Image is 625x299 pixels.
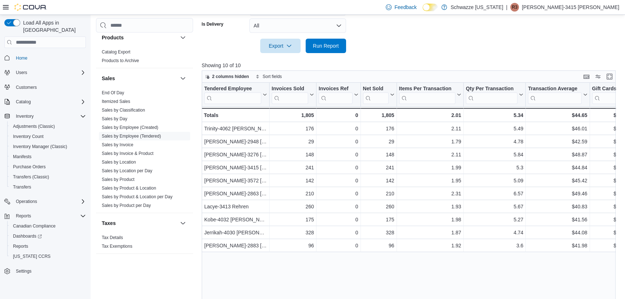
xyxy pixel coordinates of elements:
[13,68,30,77] button: Users
[102,177,135,182] span: Sales by Product
[265,39,296,53] span: Export
[13,267,34,276] a: Settings
[605,72,614,81] button: Enter fullscreen
[1,266,89,276] button: Settings
[528,125,587,133] div: $46.01
[204,177,267,185] div: [PERSON_NAME]-3572 [PERSON_NAME]
[466,203,523,211] div: 5.67
[399,125,461,133] div: 2.11
[10,132,47,141] a: Inventory Count
[399,177,461,185] div: 1.95
[7,241,89,251] button: Reports
[528,177,587,185] div: $45.42
[7,172,89,182] button: Transfers (Classic)
[179,219,187,227] button: Taxes
[528,111,587,120] div: $44.65
[363,111,394,120] div: 1,805
[13,68,86,77] span: Users
[204,125,267,133] div: Trinity-4062 [PERSON_NAME]
[363,125,394,133] div: 176
[10,122,58,131] a: Adjustments (Classic)
[102,75,177,82] button: Sales
[528,242,587,250] div: $41.98
[16,55,27,61] span: Home
[13,253,51,259] span: [US_STATE] CCRS
[204,86,267,104] button: Tendered Employee
[204,164,267,172] div: [PERSON_NAME]-3415 [PERSON_NAME]
[102,160,136,165] a: Sales by Location
[102,99,130,104] a: Itemized Sales
[10,242,86,251] span: Reports
[7,121,89,131] button: Adjustments (Classic)
[102,49,130,55] a: Catalog Export
[10,173,52,181] a: Transfers (Classic)
[466,216,523,224] div: 5.27
[14,4,47,11] img: Cova
[102,58,139,64] span: Products to Archive
[13,112,36,121] button: Inventory
[249,18,346,33] button: All
[399,242,461,250] div: 1.92
[102,34,177,41] button: Products
[466,190,523,198] div: 6.57
[466,125,523,133] div: 5.49
[13,97,34,106] button: Catalog
[10,252,86,261] span: Washington CCRS
[7,221,89,231] button: Canadian Compliance
[582,72,591,81] button: Keyboard shortcuts
[96,48,193,68] div: Products
[306,39,346,53] button: Run Report
[102,125,158,130] a: Sales by Employee (Created)
[204,86,261,104] div: Tendered Employee
[102,108,145,113] a: Sales by Classification
[363,86,388,92] div: Net Sold
[451,3,503,12] p: Schwazze [US_STATE]
[528,203,587,211] div: $40.83
[96,88,193,213] div: Sales
[13,174,49,180] span: Transfers (Classic)
[319,138,358,146] div: 0
[102,49,130,55] span: Catalog Export
[212,74,249,79] span: 2 columns hidden
[319,242,358,250] div: 0
[319,216,358,224] div: 0
[10,173,86,181] span: Transfers (Classic)
[466,229,523,237] div: 4.74
[313,42,339,49] span: Run Report
[10,142,70,151] a: Inventory Manager (Classic)
[13,243,28,249] span: Reports
[1,97,89,107] button: Catalog
[399,164,461,172] div: 1.99
[466,151,523,159] div: 5.84
[102,177,135,182] a: Sales by Product
[204,229,267,237] div: Jerrikah-4030 [PERSON_NAME]
[272,164,314,172] div: 241
[272,229,314,237] div: 328
[528,86,581,92] div: Transaction Average
[319,203,358,211] div: 0
[102,151,153,156] a: Sales by Invoice & Product
[10,232,86,240] span: Dashboards
[10,132,86,141] span: Inventory Count
[399,86,455,104] div: Items Per Transaction
[204,203,267,211] div: Lacye-3413 Rehren
[272,177,314,185] div: 142
[96,233,193,253] div: Taxes
[102,244,132,249] a: Tax Exemptions
[102,142,133,147] a: Sales by Invoice
[16,84,37,90] span: Customers
[10,122,86,131] span: Adjustments (Classic)
[16,213,31,219] span: Reports
[102,75,115,82] h3: Sales
[363,203,394,211] div: 260
[10,152,86,161] span: Manifests
[102,142,133,148] span: Sales by Invoice
[13,266,86,276] span: Settings
[363,242,394,250] div: 96
[13,123,55,129] span: Adjustments (Classic)
[10,152,34,161] a: Manifests
[399,86,455,92] div: Items Per Transaction
[1,52,89,63] button: Home
[102,194,172,199] a: Sales by Product & Location per Day
[102,203,151,208] span: Sales by Product per Day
